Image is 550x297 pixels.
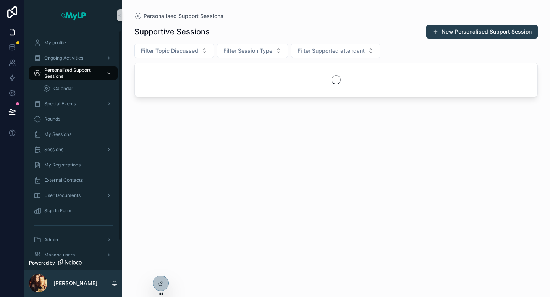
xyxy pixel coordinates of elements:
span: My profile [44,40,66,46]
a: Manage users [29,248,118,262]
a: My profile [29,36,118,50]
div: scrollable content [24,31,122,256]
a: Rounds [29,112,118,126]
span: Sign In Form [44,208,71,214]
span: Powered by [29,260,55,266]
a: Special Events [29,97,118,111]
a: Admin [29,233,118,247]
button: Select Button [217,44,288,58]
span: External Contacts [44,177,83,183]
span: Calendar [53,86,73,92]
span: Filter Supported attendant [298,47,365,55]
a: User Documents [29,189,118,202]
button: Select Button [291,44,380,58]
span: Manage users [44,252,75,258]
a: Powered by [24,256,122,270]
span: Special Events [44,101,76,107]
button: Select Button [134,44,214,58]
span: My Sessions [44,131,71,137]
span: User Documents [44,192,81,199]
h1: Supportive Sessions [134,26,210,37]
button: New Personalised Support Session [426,25,538,39]
span: Filter Session Type [223,47,272,55]
a: Ongoing Activities [29,51,118,65]
span: My Registrations [44,162,81,168]
a: My Registrations [29,158,118,172]
span: Personalised Support Sessions [144,12,223,20]
span: Sessions [44,147,63,153]
img: App logo [60,9,87,21]
span: Personalised Support Sessions [44,67,100,79]
p: [PERSON_NAME] [53,279,97,287]
a: Sessions [29,143,118,157]
span: Ongoing Activities [44,55,83,61]
a: Calendar [38,82,118,95]
span: Rounds [44,116,60,122]
a: Personalised Support Sessions [134,12,223,20]
a: Sign In Form [29,204,118,218]
span: Filter Topic Discussed [141,47,198,55]
span: Admin [44,237,58,243]
a: My Sessions [29,128,118,141]
a: External Contacts [29,173,118,187]
a: Personalised Support Sessions [29,66,118,80]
